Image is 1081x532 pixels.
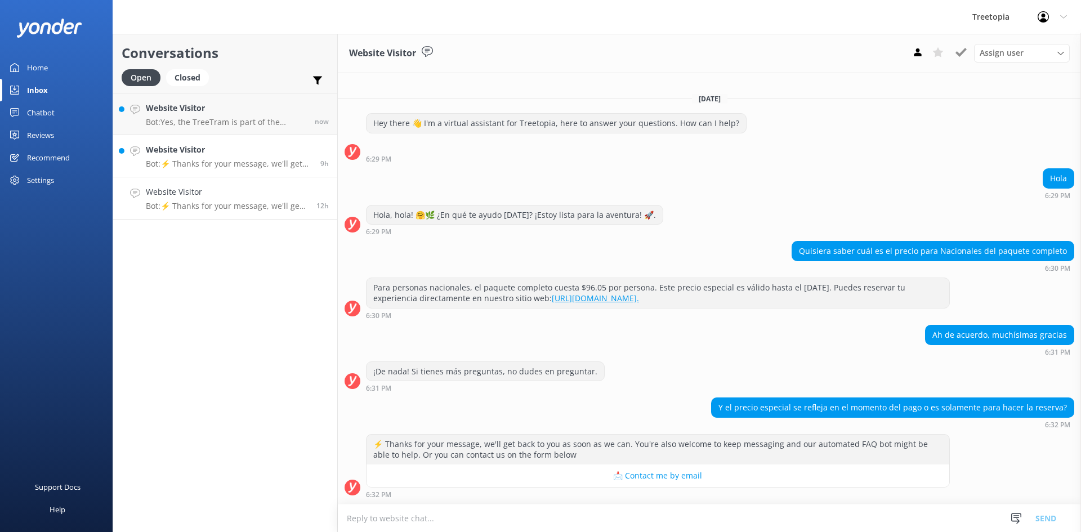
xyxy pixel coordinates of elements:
h4: Website Visitor [146,186,308,198]
span: 10:06pm 12-Aug-2025 (UTC -06:00) America/Mexico_City [320,159,329,168]
h4: Website Visitor [146,102,306,114]
span: 06:32pm 12-Aug-2025 (UTC -06:00) America/Mexico_City [316,201,329,211]
a: Website VisitorBot:Yes, the TreeTram is part of the zipline trip. The tour begins with a relaxing... [113,93,337,135]
div: Help [50,498,65,521]
div: 06:29pm 12-Aug-2025 (UTC -06:00) America/Mexico_City [1043,191,1074,199]
div: Chatbot [27,101,55,124]
p: Bot: ⚡ Thanks for your message, we'll get back to you as soon as we can. You're also welcome to k... [146,201,308,211]
div: 06:30pm 12-Aug-2025 (UTC -06:00) America/Mexico_City [366,311,950,319]
div: Open [122,69,160,86]
p: Bot: ⚡ Thanks for your message, we'll get back to you as soon as we can. You're also welcome to k... [146,159,312,169]
div: ¡De nada! Si tienes más preguntas, no dudes en preguntar. [367,362,604,381]
a: Open [122,71,166,83]
a: Closed [166,71,215,83]
strong: 6:32 PM [366,491,391,498]
div: 06:29pm 12-Aug-2025 (UTC -06:00) America/Mexico_City [366,155,747,163]
div: Support Docs [35,476,81,498]
div: Para personas nacionales, el paquete completo cuesta $96.05 por persona. Este precio especial es ... [367,278,949,308]
h2: Conversations [122,42,329,64]
strong: 6:30 PM [1045,265,1070,272]
div: 06:32pm 12-Aug-2025 (UTC -06:00) America/Mexico_City [711,421,1074,428]
div: Y el precio especial se refleja en el momento del pago o es solamente para hacer la reserva? [712,398,1074,417]
div: Quisiera saber cuál es el precio para Nacionales del paquete completo [792,242,1074,261]
a: Website VisitorBot:⚡ Thanks for your message, we'll get back to you as soon as we can. You're als... [113,135,337,177]
span: Assign user [980,47,1024,59]
div: 06:29pm 12-Aug-2025 (UTC -06:00) America/Mexico_City [366,227,663,235]
button: 📩 Contact me by email [367,464,949,487]
p: Bot: Yes, the TreeTram is part of the zipline trip. The tour begins with a relaxing ride on the T... [146,117,306,127]
strong: 6:30 PM [366,312,391,319]
div: ⚡ Thanks for your message, we'll get back to you as soon as we can. You're also welcome to keep m... [367,435,949,464]
h3: Website Visitor [349,46,416,61]
span: 07:12am 13-Aug-2025 (UTC -06:00) America/Mexico_City [315,117,329,126]
strong: 6:32 PM [1045,422,1070,428]
strong: 6:31 PM [1045,349,1070,356]
a: Website VisitorBot:⚡ Thanks for your message, we'll get back to you as soon as we can. You're als... [113,177,337,220]
div: Assign User [974,44,1070,62]
div: 06:31pm 12-Aug-2025 (UTC -06:00) America/Mexico_City [366,384,605,392]
div: Closed [166,69,209,86]
strong: 6:29 PM [1045,193,1070,199]
strong: 6:29 PM [366,156,391,163]
div: Ah de acuerdo, muchísimas gracias [926,325,1074,345]
div: Hola, hola! 🤗🌿 ¿En qué te ayudo [DATE]? ¡Estoy lista para la aventura! 🚀. [367,205,663,225]
div: 06:30pm 12-Aug-2025 (UTC -06:00) America/Mexico_City [792,264,1074,272]
span: [DATE] [692,94,727,104]
img: yonder-white-logo.png [17,19,82,37]
strong: 6:29 PM [366,229,391,235]
a: [URL][DOMAIN_NAME]. [552,293,639,303]
div: 06:32pm 12-Aug-2025 (UTC -06:00) America/Mexico_City [366,490,950,498]
div: Home [27,56,48,79]
div: 06:31pm 12-Aug-2025 (UTC -06:00) America/Mexico_City [925,348,1074,356]
div: Settings [27,169,54,191]
strong: 6:31 PM [366,385,391,392]
div: Hey there 👋 I'm a virtual assistant for Treetopia, here to answer your questions. How can I help? [367,114,746,133]
div: Hola [1043,169,1074,188]
div: Recommend [27,146,70,169]
div: Inbox [27,79,48,101]
h4: Website Visitor [146,144,312,156]
div: Reviews [27,124,54,146]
